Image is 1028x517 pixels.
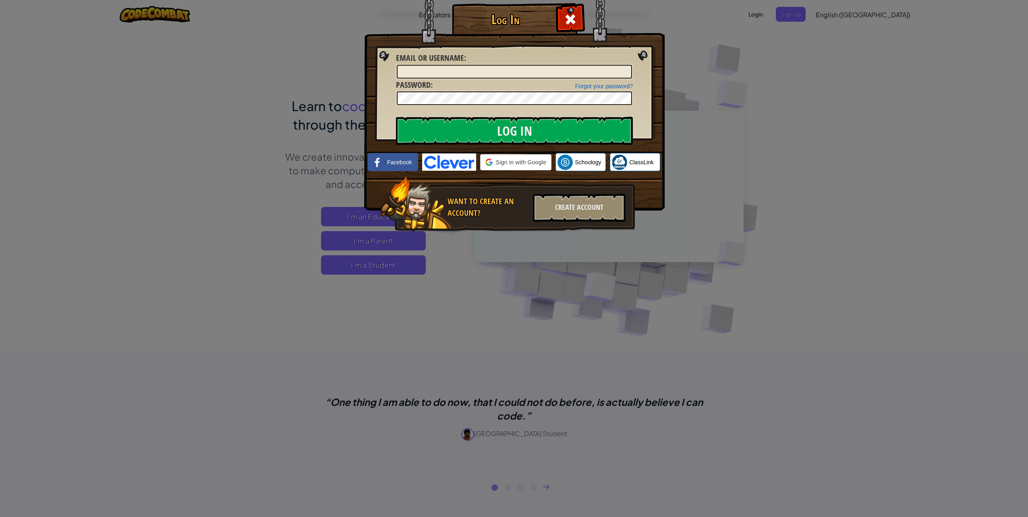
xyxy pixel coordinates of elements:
[558,155,573,170] img: schoology.png
[396,117,633,145] input: Log In
[422,153,476,171] img: clever-logo-blue.png
[370,155,385,170] img: facebook_small.png
[396,79,433,91] label: :
[629,158,654,166] span: ClassLink
[575,83,633,89] a: Forgot your password?
[448,196,528,219] div: Want to create an account?
[575,158,601,166] span: Schoology
[480,154,551,170] div: Sign in with Google
[387,158,412,166] span: Facebook
[396,52,466,64] label: :
[612,155,627,170] img: classlink-logo-small.png
[396,52,464,63] span: Email or Username
[454,12,557,27] h1: Log In
[396,79,431,90] span: Password
[496,158,546,166] span: Sign in with Google
[533,194,626,222] div: Create Account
